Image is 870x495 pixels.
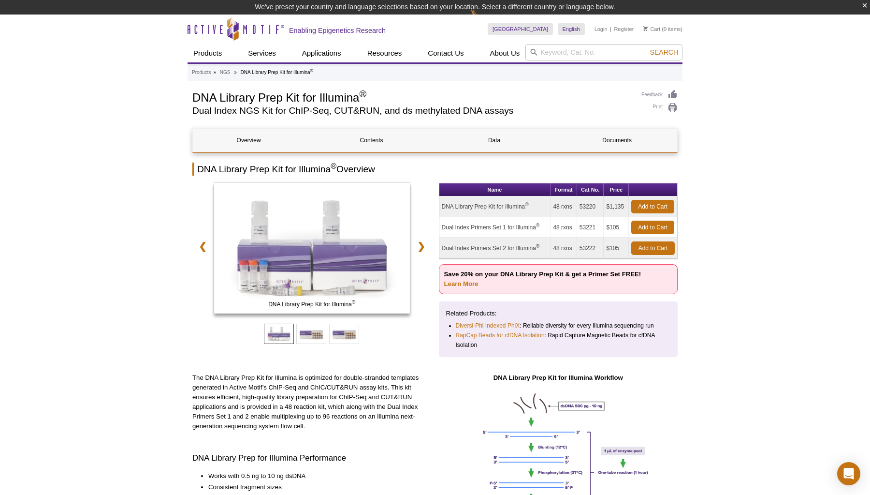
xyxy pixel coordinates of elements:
a: [GEOGRAPHIC_DATA] [488,23,553,35]
a: Resources [362,44,408,62]
th: Price [604,183,629,196]
h1: DNA Library Prep Kit for Illumina [192,90,632,104]
td: DNA Library Prep Kit for Illumina [439,196,551,217]
a: Add to Cart [631,241,675,255]
img: DNA Library Prep Kit for Illumina [214,183,410,314]
h2: DNA Library Prep Kit for Illumina Overview [192,163,678,176]
img: Change Here [470,7,496,30]
strong: Save 20% on your DNA Library Prep Kit & get a Primer Set FREE! [444,270,641,287]
td: 53221 [577,217,604,238]
a: Products [188,44,228,62]
li: Works with 0.5 ng to 10 ng dsDNA [208,471,422,481]
a: DNA Library Prep Kit for Illumina [214,183,410,316]
a: Add to Cart [631,221,674,234]
button: Search [647,48,681,57]
td: Dual Index Primers Set 1 for Illumina [439,217,551,238]
a: Print [641,103,678,113]
td: 53222 [577,238,604,259]
li: » [213,70,216,75]
th: Format [551,183,577,196]
sup: ® [536,243,539,249]
a: Learn More [444,280,478,287]
li: (0 items) [643,23,682,35]
a: English [558,23,585,35]
a: NGS [220,68,231,77]
li: : Reliable diversity for every Illumina sequencing run [456,321,662,330]
span: DNA Library Prep Kit for Illumina [216,300,407,309]
h2: Dual Index NGS Kit for ChIP-Seq, CUT&RUN, and ds methylated DNA assays [192,106,632,115]
sup: ® [310,68,313,73]
a: ❯ [411,235,432,257]
a: Documents [561,129,673,152]
a: RapCap Beads for cfDNA Isolation [456,330,545,340]
p: Related Products: [446,309,671,318]
li: DNA Library Prep Kit for Illumina [241,70,313,75]
a: Diversi-Phi Indexed PhiX [456,321,520,330]
sup: ® [352,300,355,305]
li: Consistent fragment sizes [208,482,422,492]
a: Overview [193,129,304,152]
a: ❮ [192,235,213,257]
h2: Enabling Epigenetics Research [289,26,386,35]
p: The DNA Library Prep Kit for Illumina is optimized for double-stranded templates generated in Act... [192,373,432,431]
td: $1,135 [604,196,629,217]
td: 53220 [577,196,604,217]
h3: DNA Library Prep for Illumina Performance [192,452,432,464]
li: : Rapid Capture Magnetic Beads for cfDNA Isolation [456,330,662,350]
sup: ® [331,162,336,170]
sup: ® [525,202,528,207]
a: Products [192,68,211,77]
a: Register [614,26,634,32]
strong: DNA Library Prep Kit for Illumina Workflow [493,374,623,381]
a: Applications [296,44,347,62]
td: $105 [604,238,629,259]
li: | [610,23,611,35]
a: Login [594,26,608,32]
a: Cart [643,26,660,32]
a: About Us [484,44,526,62]
th: Cat No. [577,183,604,196]
div: Open Intercom Messenger [837,462,860,485]
td: $105 [604,217,629,238]
a: Contents [316,129,427,152]
sup: ® [536,223,539,228]
a: Add to Cart [631,200,674,213]
th: Name [439,183,551,196]
a: Data [438,129,550,152]
a: Feedback [641,90,678,100]
td: 48 rxns [551,196,577,217]
img: Your Cart [643,26,648,31]
input: Keyword, Cat. No. [525,44,682,60]
a: Services [242,44,282,62]
sup: ® [359,89,366,99]
td: 48 rxns [551,238,577,259]
a: Contact Us [422,44,469,62]
td: 48 rxns [551,217,577,238]
td: Dual Index Primers Set 2 for Illumina [439,238,551,259]
span: Search [650,48,678,56]
li: » [234,70,237,75]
